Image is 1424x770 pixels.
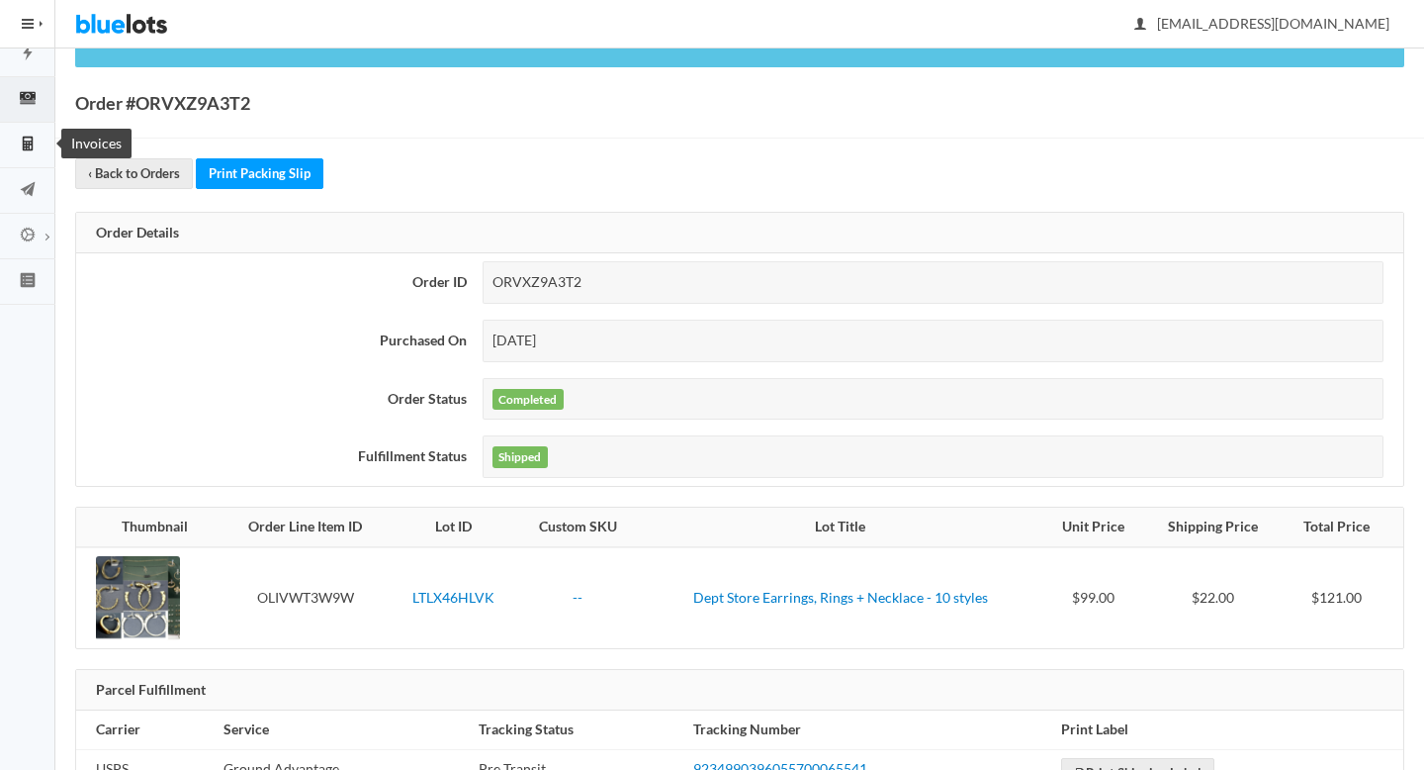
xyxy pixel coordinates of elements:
[76,370,475,429] th: Order Status
[76,213,1403,254] div: Order Details
[1130,16,1150,35] ion-icon: person
[76,253,475,312] th: Order ID
[390,508,517,547] th: Lot ID
[1144,508,1282,547] th: Shipping Price
[492,389,564,411] label: Completed
[76,711,216,749] th: Carrier
[1282,547,1403,648] td: $121.00
[1042,508,1144,547] th: Unit Price
[222,547,390,648] td: OLIVWT3W9W
[471,711,685,749] th: Tracking Status
[76,312,475,370] th: Purchased On
[447,32,678,48] strong: [EMAIL_ADDRESS][DOMAIN_NAME]
[686,32,886,48] a: Click here to stop impersonating
[1282,508,1403,547] th: Total Price
[1053,711,1403,749] th: Print Label
[517,508,639,547] th: Custom SKU
[75,88,250,118] h1: Order #ORVXZ9A3T2
[76,670,1403,712] div: Parcel Fulfillment
[76,508,222,547] th: Thumbnail
[196,158,323,189] a: Print Packing Slip
[685,711,1053,749] th: Tracking Number
[75,158,193,189] a: ‹ Back to Orders
[1144,547,1282,648] td: $22.00
[693,589,988,606] a: Dept Store Earrings, Rings + Necklace - 10 styles
[412,589,494,606] a: LTLX46HLVK
[483,261,1383,304] div: ORVXZ9A3T2
[1042,547,1144,648] td: $99.00
[483,320,1383,362] div: [DATE]
[1135,15,1389,32] span: [EMAIL_ADDRESS][DOMAIN_NAME]
[222,508,390,547] th: Order Line Item ID
[115,32,354,48] strong: ([EMAIL_ADDRESS][DOMAIN_NAME])
[639,508,1042,547] th: Lot Title
[492,446,548,468] label: Shipped
[216,711,471,749] th: Service
[76,428,475,486] th: Fulfillment Status
[573,589,582,606] a: --
[61,129,132,158] div: Invoices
